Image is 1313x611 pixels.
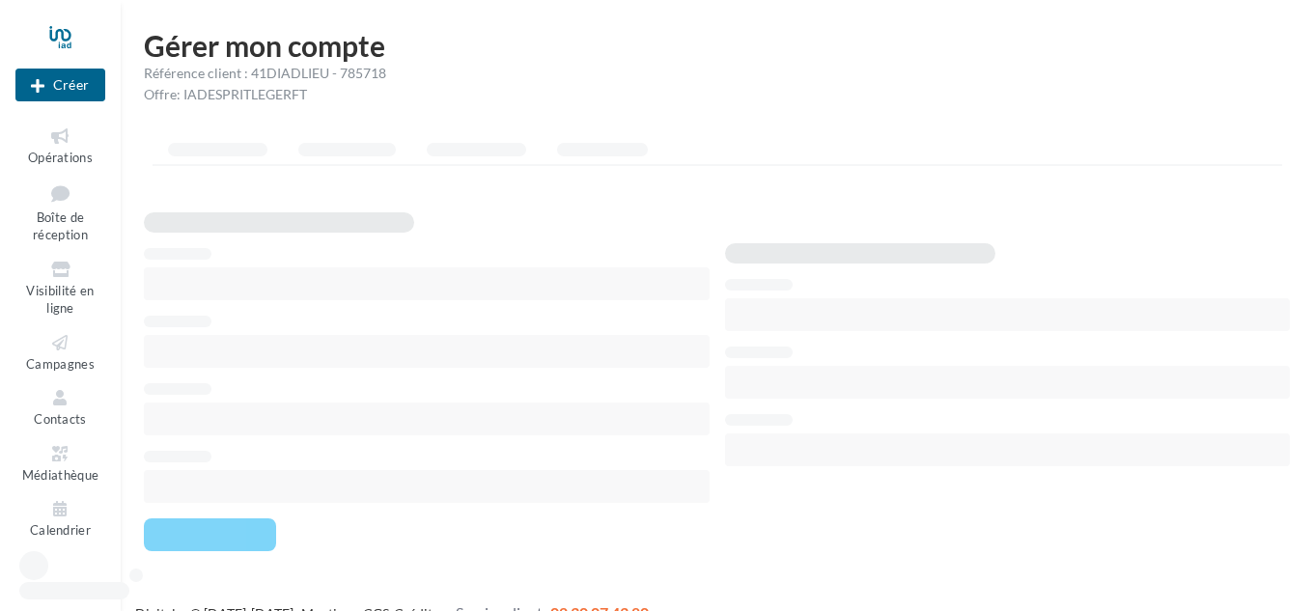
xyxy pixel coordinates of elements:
h1: Gérer mon compte [144,31,1290,60]
span: Boîte de réception [33,209,88,243]
button: Créer [15,69,105,101]
a: Visibilité en ligne [15,255,105,320]
span: Contacts [34,411,87,427]
div: Référence client : 41DIADLIEU - 785718 [144,64,1290,83]
span: Médiathèque [22,467,99,483]
a: Campagnes [15,328,105,375]
span: Calendrier [30,522,91,538]
div: Nouvelle campagne [15,69,105,101]
a: Calendrier [15,494,105,542]
div: Offre: IADESPRITLEGERFT [144,85,1290,104]
a: Contacts [15,383,105,430]
a: Opérations [15,122,105,169]
a: Médiathèque [15,439,105,486]
span: Campagnes [26,356,95,372]
span: Visibilité en ligne [26,283,94,317]
a: Boîte de réception [15,177,105,247]
span: Opérations [28,150,93,165]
